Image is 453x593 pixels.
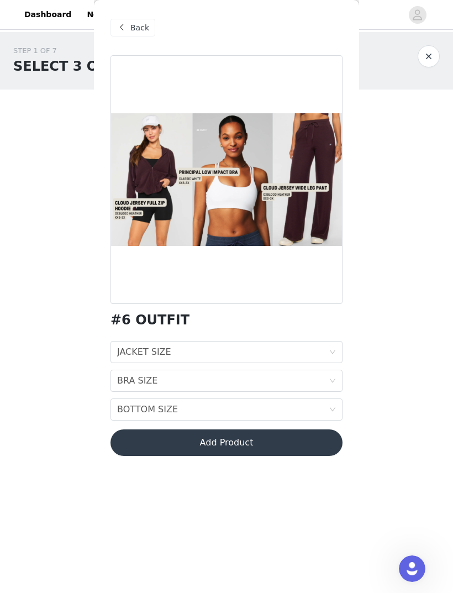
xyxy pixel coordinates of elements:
div: BRA SIZE [117,370,157,391]
div: avatar [412,6,423,24]
div: JACKET SIZE [117,342,171,363]
i: icon: down [329,377,336,385]
h1: SELECT 3 OUTFIT PREFERENCES [13,56,251,76]
div: BOTTOM SIZE [117,399,178,420]
a: Dashboard [18,2,78,27]
i: icon: down [329,349,336,356]
div: STEP 1 OF 7 [13,45,251,56]
a: Networks [80,2,135,27]
h1: #6 OUTFIT [110,313,189,328]
button: Add Product [110,429,343,456]
span: Back [130,22,149,34]
iframe: Intercom live chat [399,555,425,582]
i: icon: down [329,406,336,414]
